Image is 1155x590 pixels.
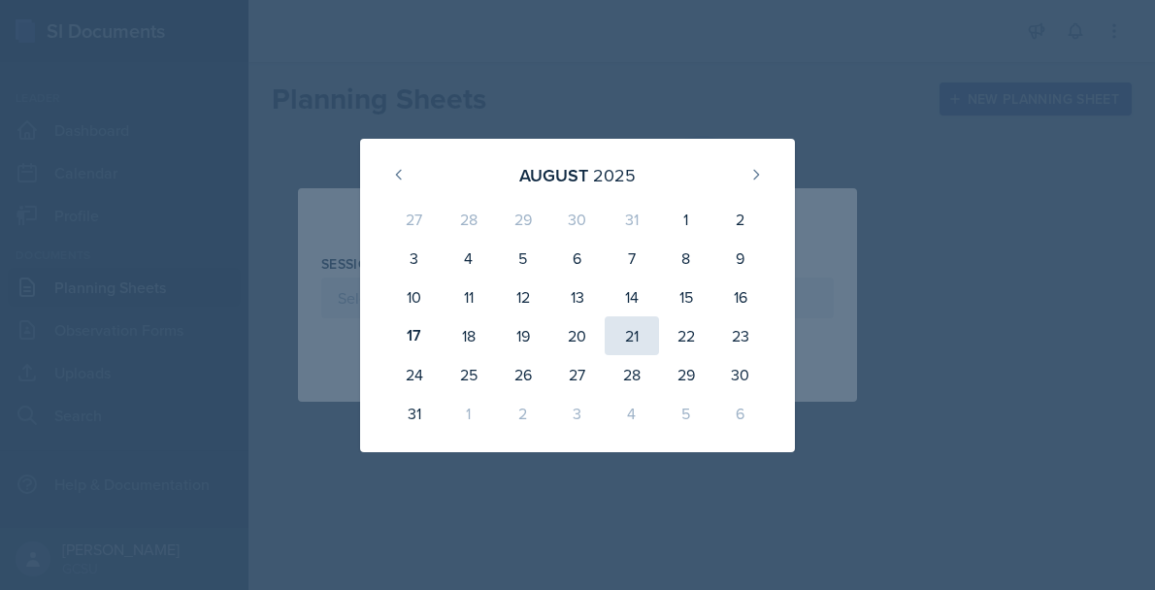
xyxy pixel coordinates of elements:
[659,394,713,433] div: 5
[605,200,659,239] div: 31
[659,239,713,278] div: 8
[713,355,768,394] div: 30
[605,239,659,278] div: 7
[713,278,768,316] div: 16
[605,394,659,433] div: 4
[442,355,496,394] div: 25
[605,316,659,355] div: 21
[713,200,768,239] div: 2
[659,316,713,355] div: 22
[496,200,550,239] div: 29
[550,355,605,394] div: 27
[550,239,605,278] div: 6
[659,200,713,239] div: 1
[713,239,768,278] div: 9
[550,200,605,239] div: 30
[442,316,496,355] div: 18
[387,278,442,316] div: 10
[442,200,496,239] div: 28
[442,278,496,316] div: 11
[519,162,588,188] div: August
[387,200,442,239] div: 27
[387,355,442,394] div: 24
[713,394,768,433] div: 6
[496,394,550,433] div: 2
[496,278,550,316] div: 12
[550,316,605,355] div: 20
[496,239,550,278] div: 5
[659,355,713,394] div: 29
[442,394,496,433] div: 1
[659,278,713,316] div: 15
[605,355,659,394] div: 28
[387,239,442,278] div: 3
[550,278,605,316] div: 13
[387,316,442,355] div: 17
[387,394,442,433] div: 31
[550,394,605,433] div: 3
[713,316,768,355] div: 23
[593,162,636,188] div: 2025
[442,239,496,278] div: 4
[496,316,550,355] div: 19
[496,355,550,394] div: 26
[605,278,659,316] div: 14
